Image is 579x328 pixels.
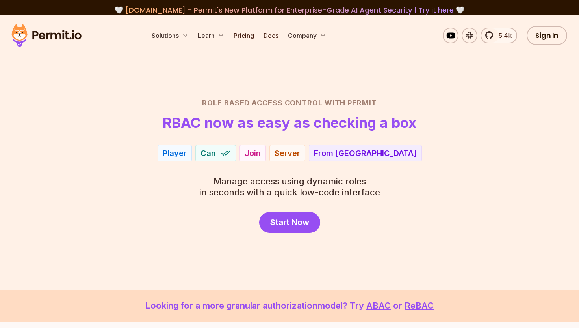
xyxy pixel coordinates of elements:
[260,28,282,43] a: Docs
[8,22,85,49] img: Permit logo
[270,217,309,228] span: Start Now
[199,176,380,198] p: in seconds with a quick low-code interface
[19,97,560,109] h2: Role Based Access Control
[481,28,517,43] a: 5.4k
[19,5,560,16] div: 🤍 🤍
[195,28,227,43] button: Learn
[125,5,454,15] span: [DOMAIN_NAME] - Permit's New Platform for Enterprise-Grade AI Agent Security |
[325,97,377,109] span: with Permit
[230,28,257,43] a: Pricing
[527,26,567,45] a: Sign In
[200,148,216,159] span: Can
[199,176,380,187] span: Manage access using dynamic roles
[314,148,417,159] div: From [GEOGRAPHIC_DATA]
[163,115,416,131] h1: RBAC now as easy as checking a box
[259,212,320,233] a: Start Now
[494,31,512,40] span: 5.4k
[405,300,434,311] a: ReBAC
[148,28,191,43] button: Solutions
[366,300,391,311] a: ABAC
[245,148,261,159] div: Join
[418,5,454,15] a: Try it here
[163,148,187,159] div: Player
[285,28,329,43] button: Company
[19,299,560,312] p: Looking for a more granular authorization model? Try or
[275,148,300,159] div: Server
